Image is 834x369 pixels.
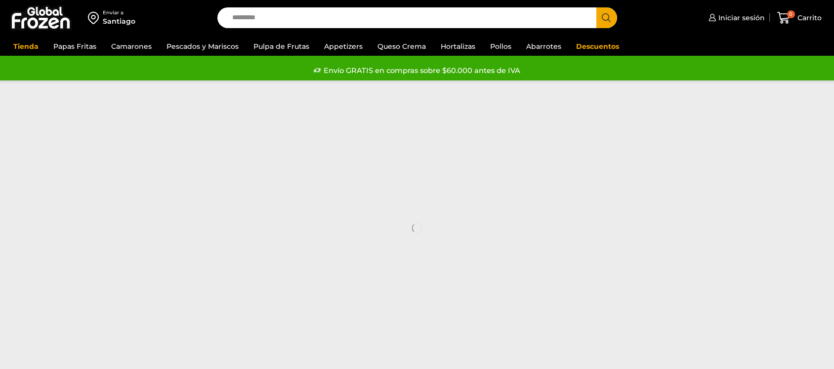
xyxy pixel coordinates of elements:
[706,8,765,28] a: Iniciar sesión
[716,13,765,23] span: Iniciar sesión
[795,13,822,23] span: Carrito
[88,9,103,26] img: address-field-icon.svg
[103,9,135,16] div: Enviar a
[596,7,617,28] button: Search button
[103,16,135,26] div: Santiago
[8,37,43,56] a: Tienda
[775,6,824,30] a: 0 Carrito
[319,37,368,56] a: Appetizers
[373,37,431,56] a: Queso Crema
[521,37,566,56] a: Abarrotes
[436,37,480,56] a: Hortalizas
[48,37,101,56] a: Papas Fritas
[162,37,244,56] a: Pescados y Mariscos
[787,10,795,18] span: 0
[106,37,157,56] a: Camarones
[571,37,624,56] a: Descuentos
[485,37,516,56] a: Pollos
[249,37,314,56] a: Pulpa de Frutas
